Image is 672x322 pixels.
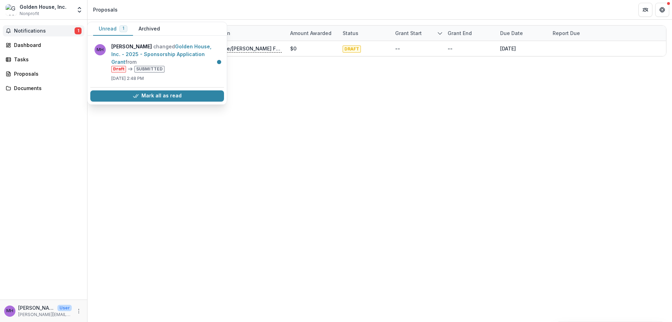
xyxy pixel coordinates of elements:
div: Grant end [443,26,496,41]
svg: sorted descending [437,30,443,36]
div: Proposals [93,6,118,13]
button: Archived [133,22,166,36]
div: Tasks [14,56,79,63]
nav: breadcrumb [90,5,120,15]
a: Tasks [3,54,84,65]
div: Status [338,29,363,37]
div: Amount awarded [286,29,336,37]
div: -- [448,45,453,52]
a: Golden House, Inc. - 2025 - Sponsorship Application Grant [111,43,211,65]
button: Notifications1 [3,25,84,36]
div: Amount awarded [286,26,338,41]
div: Grant start [391,26,443,41]
button: Mark all as read [90,90,224,102]
div: Grant start [391,29,426,37]
a: Documents [3,82,84,94]
span: Notifications [14,28,75,34]
div: Report Due [548,29,584,37]
div: [DATE] [500,45,516,52]
button: Partners [638,3,652,17]
div: Grant end [443,29,476,37]
span: 1 [122,26,124,31]
p: US Venture/[PERSON_NAME] Family Foundation [203,45,282,53]
p: [PERSON_NAME][EMAIL_ADDRESS][DOMAIN_NAME] [18,311,72,318]
div: Report Due [548,26,601,41]
div: Marissa Heim [6,309,13,313]
div: Foundation [198,26,286,41]
div: Documents [14,84,79,92]
div: Due Date [496,29,527,37]
div: Due Date [496,26,548,41]
div: Dashboard [14,41,79,49]
span: Nonprofit [20,11,39,17]
a: Proposals [3,68,84,80]
p: User [57,305,72,311]
button: More [75,307,83,315]
div: Proposals [14,70,79,77]
button: Unread [93,22,133,36]
div: Golden House, Inc. [20,3,66,11]
div: Status [338,26,391,41]
span: DRAFT [343,46,361,53]
img: Golden House, Inc. [6,4,17,15]
span: 1 [75,27,82,34]
p: changed from [111,43,220,73]
a: Dashboard [3,39,84,51]
div: -- [395,45,400,52]
button: Get Help [655,3,669,17]
p: [PERSON_NAME] [18,304,55,311]
button: Open entity switcher [75,3,84,17]
div: $0 [290,45,296,52]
